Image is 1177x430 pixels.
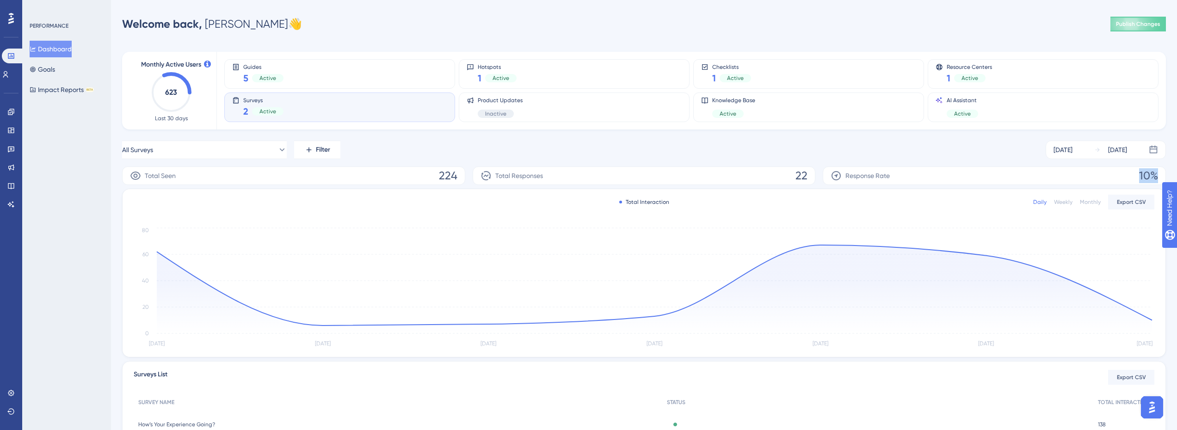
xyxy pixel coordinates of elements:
span: Last 30 days [155,115,188,122]
div: PERFORMANCE [30,22,68,30]
tspan: 0 [145,330,149,337]
span: 2 [243,105,248,118]
span: Surveys List [134,369,167,386]
span: Inactive [485,110,506,117]
div: [PERSON_NAME] 👋 [122,17,302,31]
div: Total Interaction [619,198,669,206]
span: 1 [712,72,716,85]
div: Monthly [1080,198,1101,206]
span: Resource Centers [947,63,992,70]
button: Publish Changes [1110,17,1166,31]
div: [DATE] [1108,144,1127,155]
span: Active [493,74,509,82]
span: 224 [439,168,457,183]
div: BETA [86,87,94,92]
button: Dashboard [30,41,72,57]
span: Publish Changes [1116,20,1160,28]
tspan: [DATE] [813,340,828,347]
tspan: 80 [142,227,149,233]
span: Active [727,74,744,82]
div: [DATE] [1054,144,1072,155]
button: Goals [30,61,55,78]
span: How’s Your Experience Going? [138,421,215,428]
span: Export CSV [1117,374,1146,381]
span: Total Seen [145,170,176,181]
span: Guides [243,63,283,70]
div: Daily [1033,198,1047,206]
span: 10% [1139,168,1158,183]
button: Impact ReportsBETA [30,81,94,98]
span: TOTAL INTERACTION [1098,399,1150,406]
tspan: [DATE] [149,340,165,347]
span: Active [961,74,978,82]
span: Active [954,110,971,117]
span: All Surveys [122,144,153,155]
span: 5 [243,72,248,85]
span: Surveys [243,97,283,103]
tspan: 40 [142,277,149,284]
span: Need Help? [22,2,58,13]
span: 1 [947,72,950,85]
tspan: 60 [142,251,149,258]
button: Export CSV [1108,195,1154,209]
span: Filter [316,144,330,155]
span: Total Responses [495,170,543,181]
iframe: UserGuiding AI Assistant Launcher [1138,393,1166,421]
button: Filter [294,141,340,159]
span: Hotspots [478,63,517,70]
span: Checklists [712,63,751,70]
div: Weekly [1054,198,1072,206]
button: All Surveys [122,141,287,159]
span: Active [259,74,276,82]
tspan: [DATE] [315,340,331,347]
text: 623 [165,88,177,97]
tspan: [DATE] [978,340,994,347]
span: Active [259,108,276,115]
tspan: [DATE] [1137,340,1152,347]
span: STATUS [667,399,685,406]
span: Export CSV [1117,198,1146,206]
span: 22 [795,168,807,183]
span: Monthly Active Users [141,59,201,70]
button: Export CSV [1108,370,1154,385]
tspan: [DATE] [481,340,496,347]
span: Product Updates [478,97,523,104]
span: AI Assistant [947,97,978,104]
span: Response Rate [845,170,890,181]
span: 138 [1098,421,1106,428]
tspan: [DATE] [647,340,662,347]
span: Welcome back, [122,17,202,31]
tspan: 20 [142,304,149,310]
span: Active [720,110,736,117]
span: 1 [478,72,481,85]
span: Knowledge Base [712,97,755,104]
span: SURVEY NAME [138,399,174,406]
